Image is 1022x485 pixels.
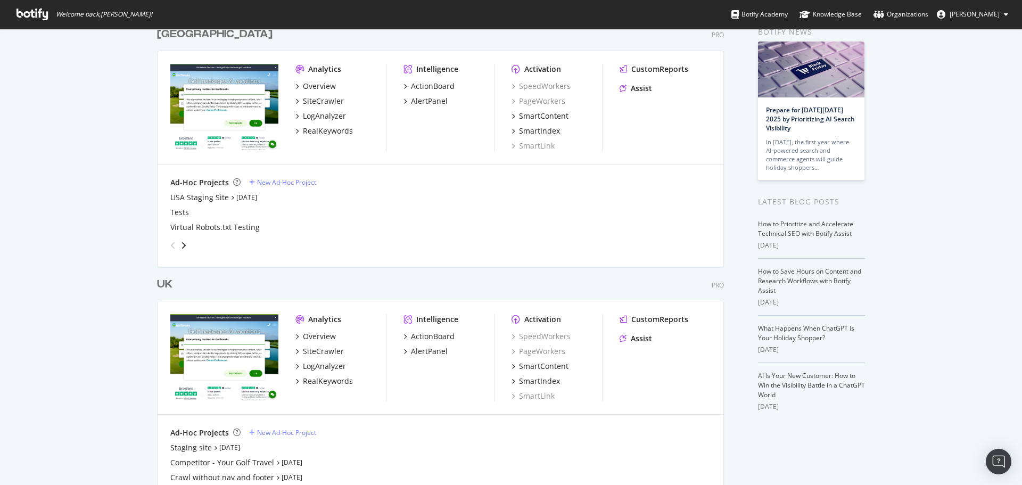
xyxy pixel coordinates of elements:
div: Botify Academy [731,9,788,20]
div: Activation [524,64,561,75]
div: Intelligence [416,64,458,75]
a: Competitor - Your Golf Travel [170,457,274,468]
div: Analytics [308,64,341,75]
div: Assist [631,83,652,94]
a: [DATE] [282,473,302,482]
a: LogAnalyzer [295,361,346,372]
span: Tom Duncombe [950,10,1000,19]
div: RealKeywords [303,126,353,136]
div: SmartIndex [519,376,560,387]
div: SmartContent [519,111,568,121]
div: SiteCrawler [303,96,344,106]
a: ActionBoard [403,81,455,92]
div: Intelligence [416,314,458,325]
div: New Ad-Hoc Project [257,178,316,187]
a: Overview [295,331,336,342]
div: SmartContent [519,361,568,372]
button: [PERSON_NAME] [928,6,1017,23]
a: Crawl without nav and footer [170,472,274,483]
div: SmartIndex [519,126,560,136]
div: [DATE] [758,298,865,307]
a: RealKeywords [295,126,353,136]
a: Virtual Robots.txt Testing [170,222,260,233]
div: RealKeywords [303,376,353,387]
a: AlertPanel [403,346,448,357]
a: Tests [170,207,189,218]
img: www.golfbreaks.com/en-us/ [170,64,278,150]
img: www.golfbreaks.com/en-gb/ [170,314,278,400]
a: How to Save Hours on Content and Research Workflows with Botify Assist [758,267,861,295]
div: PageWorkers [512,96,565,106]
div: Latest Blog Posts [758,196,865,208]
div: CustomReports [631,64,688,75]
a: Prepare for [DATE][DATE] 2025 by Prioritizing AI Search Visibility [766,105,855,133]
div: Overview [303,81,336,92]
a: [DATE] [282,458,302,467]
a: SmartContent [512,361,568,372]
div: In [DATE], the first year where AI-powered search and commerce agents will guide holiday shoppers… [766,138,856,172]
a: CustomReports [620,314,688,325]
a: ActionBoard [403,331,455,342]
div: angle-left [166,237,180,254]
a: SmartIndex [512,126,560,136]
a: Staging site [170,442,212,453]
a: What Happens When ChatGPT Is Your Holiday Shopper? [758,324,854,342]
div: ActionBoard [411,331,455,342]
div: New Ad-Hoc Project [257,428,316,437]
div: AlertPanel [411,96,448,106]
a: [DATE] [236,193,257,202]
div: AlertPanel [411,346,448,357]
a: Assist [620,333,652,344]
a: AI Is Your New Customer: How to Win the Visibility Battle in a ChatGPT World [758,371,865,399]
a: PageWorkers [512,346,565,357]
div: Ad-Hoc Projects [170,177,229,188]
a: SmartLink [512,141,555,151]
div: [DATE] [758,402,865,412]
a: CustomReports [620,64,688,75]
a: SiteCrawler [295,96,344,106]
div: angle-right [180,240,187,251]
div: LogAnalyzer [303,111,346,121]
a: AlertPanel [403,96,448,106]
a: UK [157,277,177,292]
img: Prepare for Black Friday 2025 by Prioritizing AI Search Visibility [758,42,864,97]
div: Open Intercom Messenger [986,449,1011,474]
div: ActionBoard [411,81,455,92]
div: Overview [303,331,336,342]
a: Assist [620,83,652,94]
div: Knowledge Base [800,9,862,20]
div: [GEOGRAPHIC_DATA] [157,27,273,42]
a: SmartIndex [512,376,560,387]
a: USA Staging Site [170,192,229,203]
a: SmartLink [512,391,555,401]
div: SiteCrawler [303,346,344,357]
a: New Ad-Hoc Project [249,178,316,187]
a: LogAnalyzer [295,111,346,121]
a: [GEOGRAPHIC_DATA] [157,27,277,42]
a: New Ad-Hoc Project [249,428,316,437]
a: SiteCrawler [295,346,344,357]
span: Welcome back, [PERSON_NAME] ! [56,10,152,19]
a: SpeedWorkers [512,81,571,92]
div: CustomReports [631,314,688,325]
div: [DATE] [758,345,865,355]
div: UK [157,277,172,292]
div: Botify news [758,26,865,38]
a: SmartContent [512,111,568,121]
div: Assist [631,333,652,344]
a: SpeedWorkers [512,331,571,342]
div: Activation [524,314,561,325]
a: How to Prioritize and Accelerate Technical SEO with Botify Assist [758,219,853,238]
div: Analytics [308,314,341,325]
